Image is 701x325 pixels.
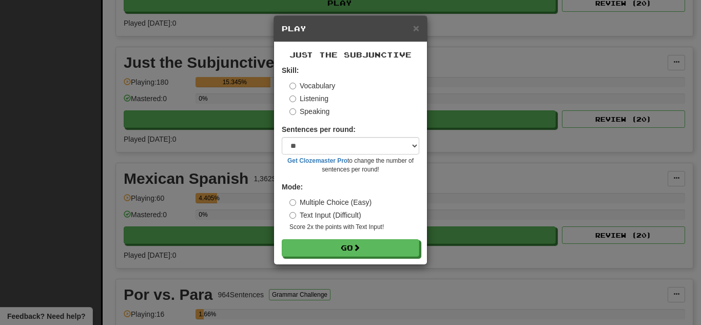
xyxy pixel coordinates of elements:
[289,199,296,206] input: Multiple Choice (Easy)
[289,212,296,219] input: Text Input (Difficult)
[289,95,296,102] input: Listening
[413,22,419,34] span: ×
[282,24,419,34] h5: Play
[289,108,296,115] input: Speaking
[282,66,299,74] strong: Skill:
[282,157,419,174] small: to change the number of sentences per round!
[413,23,419,33] button: Close
[282,124,356,135] label: Sentences per round:
[289,210,361,220] label: Text Input (Difficult)
[289,223,419,232] small: Score 2x the points with Text Input !
[289,83,296,89] input: Vocabulary
[289,106,329,117] label: Speaking
[282,239,419,257] button: Go
[282,183,303,191] strong: Mode:
[289,197,372,207] label: Multiple Choice (Easy)
[287,157,347,164] a: Get Clozemaster Pro
[289,81,335,91] label: Vocabulary
[289,93,328,104] label: Listening
[289,50,412,59] span: Just the Subjunctive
